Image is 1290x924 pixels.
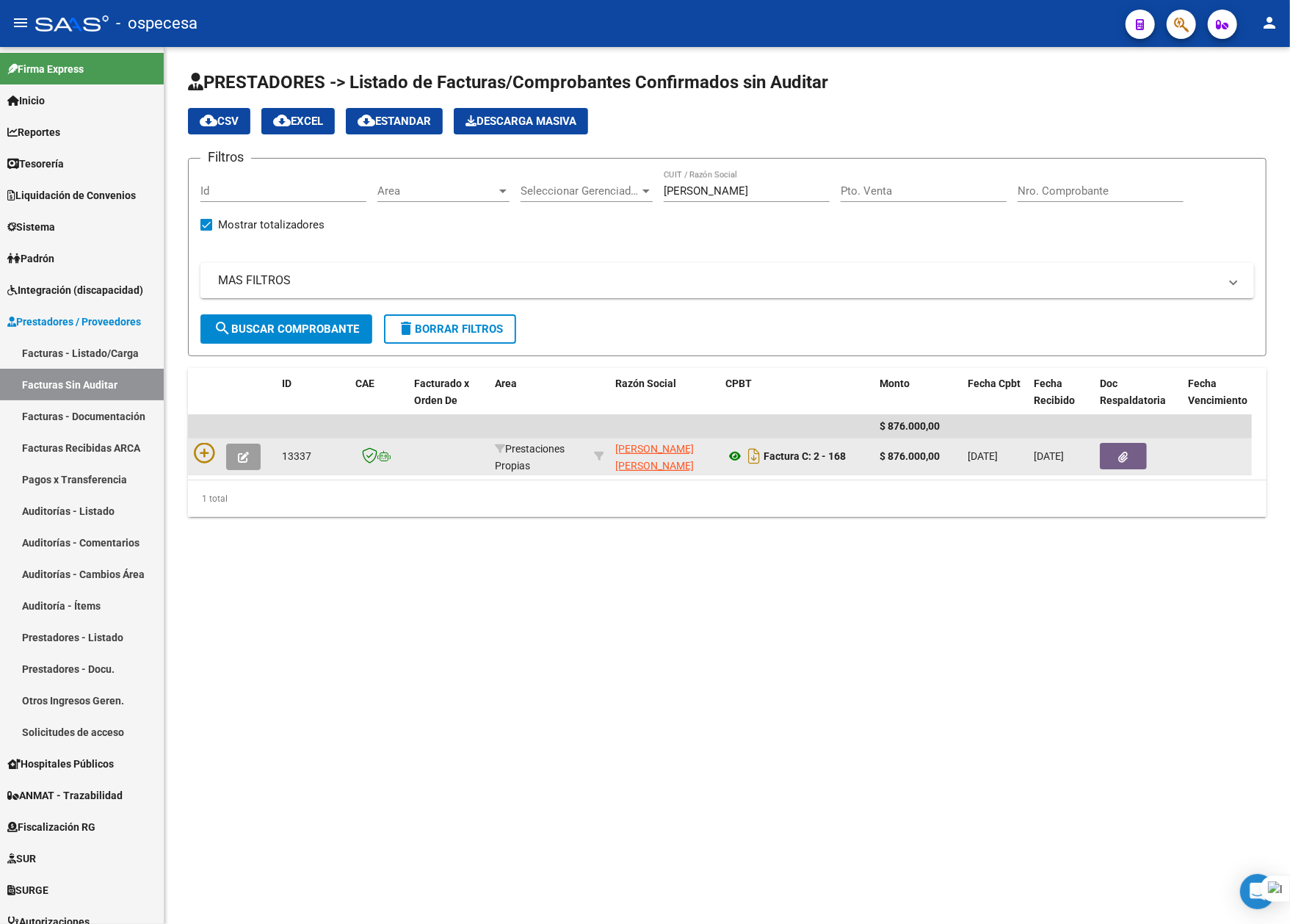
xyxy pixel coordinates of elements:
[200,314,372,344] button: Buscar Comprobante
[282,450,311,462] span: 13337
[358,112,375,129] mat-icon: cloud_download
[1028,368,1094,433] datatable-header-cell: Fecha Recibido
[7,819,95,835] span: Fiscalización RG
[615,378,676,389] span: Razón Social
[218,216,325,234] span: Mostrar totalizadores
[7,219,55,235] span: Sistema
[521,184,639,198] span: Seleccionar Gerenciador
[214,320,231,337] mat-icon: search
[495,443,565,472] span: Prestaciones Propias
[355,378,374,389] span: CAE
[1100,378,1166,406] span: Doc Respaldatoria
[276,368,349,433] datatable-header-cell: ID
[7,124,60,140] span: Reportes
[968,450,998,462] span: [DATE]
[7,787,123,804] span: ANMAT - Trazabilidad
[495,378,517,389] span: Area
[454,108,588,134] app-download-masive: Descarga masiva de comprobantes (adjuntos)
[725,378,752,389] span: CPBT
[7,851,36,867] span: SUR
[188,72,828,93] span: PRESTADORES -> Listado de Facturas/Comprobantes Confirmados sin Auditar
[489,368,588,433] datatable-header-cell: Area
[7,156,64,172] span: Tesorería
[384,314,516,344] button: Borrar Filtros
[12,14,29,32] mat-icon: menu
[358,115,431,128] span: Estandar
[1188,378,1247,406] span: Fecha Vencimiento
[1034,450,1064,462] span: [DATE]
[1094,368,1182,433] datatable-header-cell: Doc Respaldatoria
[880,378,910,389] span: Monto
[744,444,764,468] i: Descargar documento
[214,322,359,336] span: Buscar Comprobante
[7,187,136,203] span: Liquidación de Convenios
[397,322,503,336] span: Borrar Filtros
[346,108,443,134] button: Estandar
[7,756,114,772] span: Hospitales Públicos
[7,882,48,898] span: SURGE
[1240,874,1275,909] div: Open Intercom Messenger
[7,282,143,298] span: Integración (discapacidad)
[1034,378,1075,406] span: Fecha Recibido
[764,450,846,462] strong: Factura C: 2 - 168
[188,108,250,134] button: CSV
[609,368,720,433] datatable-header-cell: Razón Social
[200,115,239,128] span: CSV
[116,7,198,40] span: - ospecesa
[349,368,408,433] datatable-header-cell: CAE
[273,115,323,128] span: EXCEL
[7,250,54,267] span: Padrón
[880,450,940,462] strong: $ 876.000,00
[968,378,1021,389] span: Fecha Cpbt
[377,184,496,198] span: Area
[261,108,335,134] button: EXCEL
[408,368,489,433] datatable-header-cell: Facturado x Orden De
[200,263,1254,298] mat-expansion-panel-header: MAS FILTROS
[200,112,217,129] mat-icon: cloud_download
[282,378,291,389] span: ID
[1261,14,1278,32] mat-icon: person
[880,420,940,432] span: $ 876.000,00
[615,443,694,472] span: [PERSON_NAME] [PERSON_NAME]
[188,480,1267,517] div: 1 total
[273,112,291,129] mat-icon: cloud_download
[720,368,874,433] datatable-header-cell: CPBT
[397,320,415,337] mat-icon: delete
[200,147,251,167] h3: Filtros
[1182,368,1248,433] datatable-header-cell: Fecha Vencimiento
[7,314,141,330] span: Prestadores / Proveedores
[218,272,1219,289] mat-panel-title: MAS FILTROS
[874,368,962,433] datatable-header-cell: Monto
[7,93,45,109] span: Inicio
[615,441,714,472] div: 27333684271
[414,378,469,406] span: Facturado x Orden De
[465,115,576,128] span: Descarga Masiva
[962,368,1028,433] datatable-header-cell: Fecha Cpbt
[454,108,588,134] button: Descarga Masiva
[7,61,84,77] span: Firma Express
